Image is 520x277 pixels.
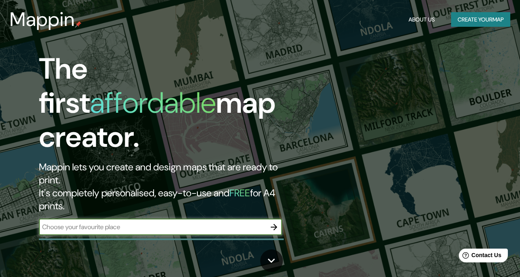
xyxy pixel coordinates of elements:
[405,12,438,27] button: About Us
[39,222,266,232] input: Choose your favourite place
[451,12,510,27] button: Create yourmap
[229,187,250,199] h5: FREE
[75,21,81,28] img: mappin-pin
[90,84,216,122] h1: affordable
[39,52,299,161] h1: The first map creator.
[10,8,75,31] h3: Mappin
[448,245,511,268] iframe: Help widget launcher
[39,161,299,213] h2: Mappin lets you create and design maps that are ready to print. It's completely personalised, eas...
